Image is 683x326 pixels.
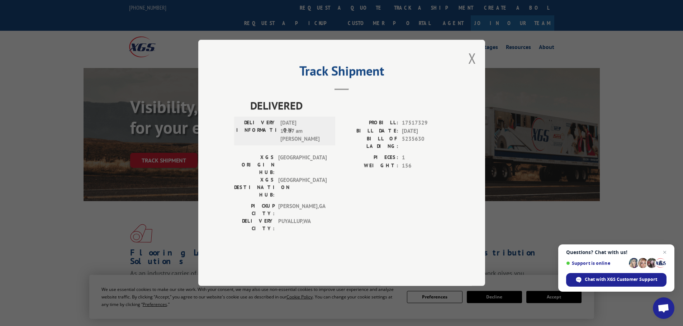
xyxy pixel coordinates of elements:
[402,162,449,170] span: 156
[468,49,476,68] button: Close modal
[566,261,626,266] span: Support is online
[278,203,327,218] span: [PERSON_NAME] , GA
[234,154,275,176] label: XGS ORIGIN HUB:
[566,273,667,287] div: Chat with XGS Customer Support
[234,203,275,218] label: PICKUP CITY:
[342,135,398,150] label: BILL OF LADING:
[566,249,667,255] span: Questions? Chat with us!
[342,154,398,162] label: PIECES:
[402,127,449,135] span: [DATE]
[342,127,398,135] label: BILL DATE:
[585,276,657,283] span: Chat with XGS Customer Support
[402,154,449,162] span: 1
[234,66,449,79] h2: Track Shipment
[660,248,669,257] span: Close chat
[653,297,674,319] div: Open chat
[402,119,449,127] span: 17517329
[236,119,277,143] label: DELIVERY INFORMATION:
[280,119,329,143] span: [DATE] 11:17 am [PERSON_NAME]
[234,218,275,233] label: DELIVERY CITY:
[234,176,275,199] label: XGS DESTINATION HUB:
[342,162,398,170] label: WEIGHT:
[278,154,327,176] span: [GEOGRAPHIC_DATA]
[250,98,449,114] span: DELIVERED
[278,218,327,233] span: PUYALLUP , WA
[278,176,327,199] span: [GEOGRAPHIC_DATA]
[342,119,398,127] label: PROBILL:
[402,135,449,150] span: 5235630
